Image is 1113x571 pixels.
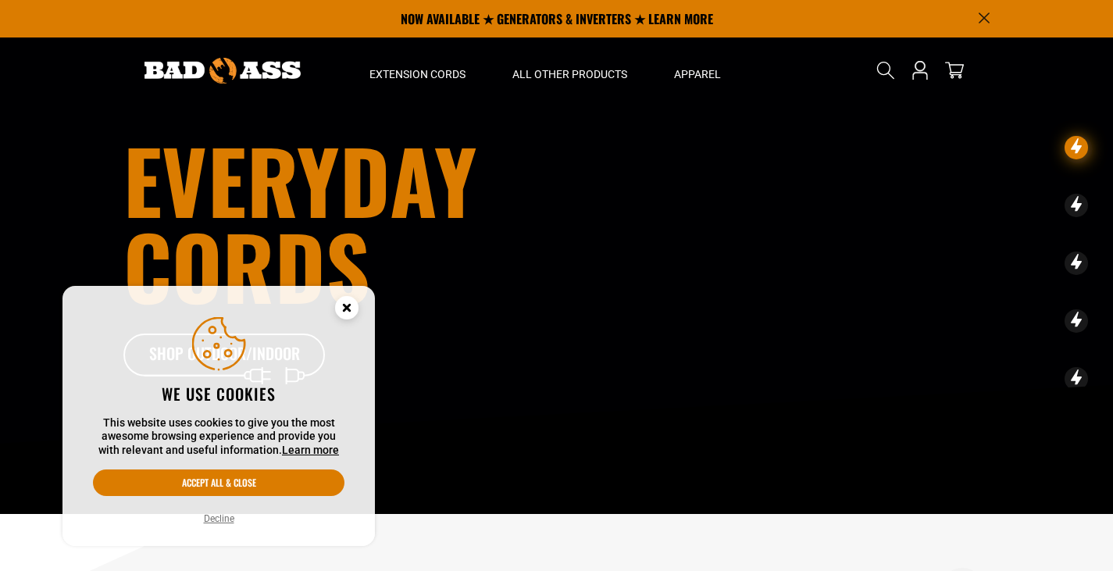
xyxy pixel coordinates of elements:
[62,286,375,547] aside: Cookie Consent
[93,384,344,404] h2: We use cookies
[199,511,239,526] button: Decline
[873,58,898,83] summary: Search
[93,469,344,496] button: Accept all & close
[93,416,344,458] p: This website uses cookies to give you the most awesome browsing experience and provide you with r...
[369,67,466,81] span: Extension Cords
[144,58,301,84] img: Bad Ass Extension Cords
[674,67,721,81] span: Apparel
[346,37,489,103] summary: Extension Cords
[123,137,644,309] h1: Everyday cords
[282,444,339,456] a: Learn more
[651,37,744,103] summary: Apparel
[512,67,627,81] span: All Other Products
[489,37,651,103] summary: All Other Products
